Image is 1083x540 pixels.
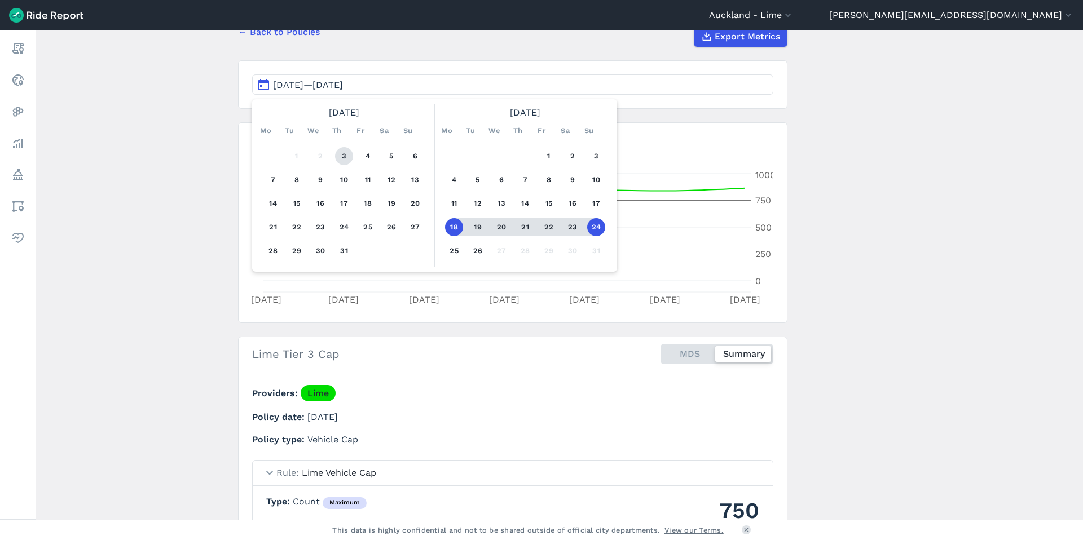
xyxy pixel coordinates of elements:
button: 5 [469,171,487,189]
button: 26 [382,218,400,236]
button: 30 [563,242,582,260]
button: 8 [288,171,306,189]
button: 10 [587,171,605,189]
button: 27 [492,242,510,260]
button: 19 [469,218,487,236]
button: Export Metrics [694,26,787,47]
a: Lime [301,385,336,401]
div: maximum [323,497,367,510]
a: Areas [8,196,28,216]
button: [DATE]—[DATE] [252,74,773,95]
tspan: 1000 [755,170,776,180]
button: 17 [335,194,353,213]
a: Realtime [8,70,28,90]
span: [DATE]—[DATE] [273,79,343,90]
button: 17 [587,194,605,213]
img: Ride Report [9,8,83,23]
a: Analyze [8,133,28,153]
div: Tu [280,122,298,140]
span: Export Metrics [715,30,780,43]
button: 29 [288,242,306,260]
button: 9 [563,171,582,189]
h3: Compliance for Lime Tier 3 Cap [239,123,787,154]
button: 26 [469,242,487,260]
button: 23 [311,218,329,236]
div: Sa [556,122,574,140]
span: Lime Vehicle Cap [302,467,376,478]
div: [DATE] [438,104,613,122]
button: 6 [406,147,424,165]
div: We [485,122,503,140]
button: 8 [540,171,558,189]
a: Heatmaps [8,101,28,122]
tspan: 500 [755,222,772,233]
tspan: 750 [755,195,771,206]
div: Su [580,122,598,140]
tspan: [DATE] [251,294,281,305]
button: 16 [563,194,582,213]
button: 13 [406,171,424,189]
button: 20 [492,218,510,236]
button: 28 [264,242,282,260]
button: 20 [406,194,424,213]
div: [DATE] [257,104,432,122]
div: Fr [351,122,369,140]
button: 15 [288,194,306,213]
span: Scooter [331,519,366,530]
button: 14 [516,194,534,213]
tspan: 0 [755,276,761,286]
span: Policy type [252,434,307,445]
button: 4 [445,171,463,189]
button: 1 [288,147,306,165]
button: 3 [587,147,605,165]
button: 10 [335,171,353,189]
tspan: [DATE] [409,294,439,305]
button: 22 [288,218,306,236]
button: 30 [311,242,329,260]
span: Type [266,496,293,507]
button: 2 [311,147,329,165]
button: [PERSON_NAME][EMAIL_ADDRESS][DOMAIN_NAME] [829,8,1074,22]
tspan: [DATE] [569,294,600,305]
button: 21 [264,218,282,236]
button: 12 [469,194,487,213]
button: 25 [445,242,463,260]
button: 14 [264,194,282,213]
div: Th [328,122,346,140]
button: 29 [540,242,558,260]
button: 19 [382,194,400,213]
button: 9 [311,171,329,189]
span: Vehicle Class [266,519,331,530]
div: Fr [532,122,551,140]
span: Vehicle Cap [307,434,358,445]
button: 23 [563,218,582,236]
span: [DATE] [307,411,338,422]
button: 2 [563,147,582,165]
tspan: 250 [755,249,771,259]
span: Rule [276,467,302,478]
button: 24 [587,218,605,236]
button: 31 [587,242,605,260]
tspan: [DATE] [650,294,680,305]
div: Su [399,122,417,140]
h2: Lime Tier 3 Cap [252,346,340,362]
a: Policy [8,165,28,185]
div: Sa [375,122,393,140]
button: 7 [516,171,534,189]
button: 27 [406,218,424,236]
button: 18 [445,218,463,236]
button: 5 [382,147,400,165]
span: Policy date [252,411,307,422]
div: Mo [257,122,275,140]
button: 24 [335,218,353,236]
button: 3 [335,147,353,165]
button: 11 [359,171,377,189]
button: 11 [445,194,463,213]
button: 28 [516,242,534,260]
div: Mo [438,122,456,140]
button: 1 [540,147,558,165]
tspan: [DATE] [328,294,359,305]
button: 12 [382,171,400,189]
a: ← Back to Policies [238,25,320,39]
button: 15 [540,194,558,213]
